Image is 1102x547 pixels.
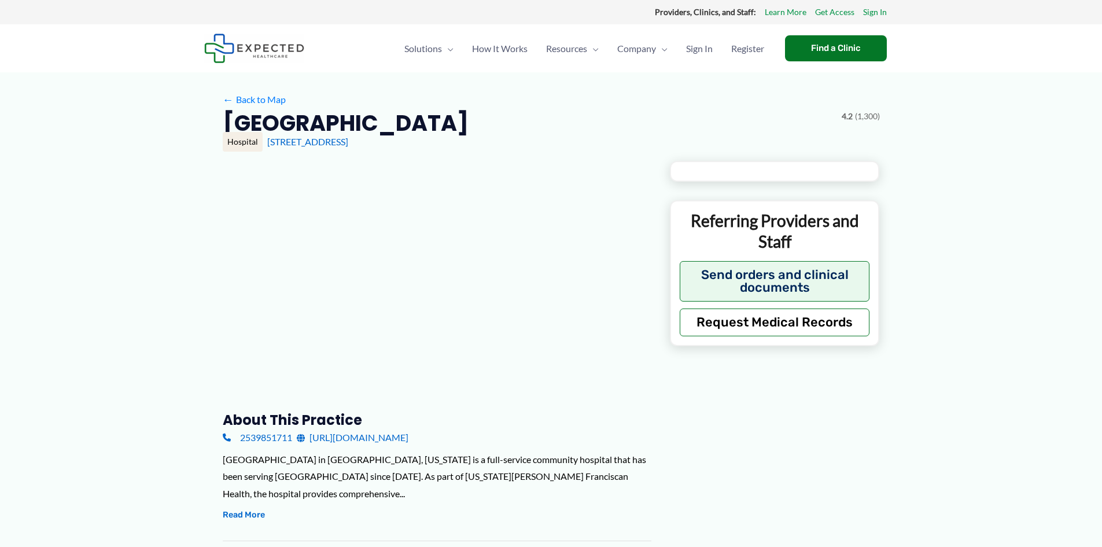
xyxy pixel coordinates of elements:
span: (1,300) [855,109,880,124]
span: Resources [546,28,587,69]
strong: Providers, Clinics, and Staff: [655,7,756,17]
button: Send orders and clinical documents [680,261,870,302]
a: [URL][DOMAIN_NAME] [297,429,408,446]
a: ResourcesMenu Toggle [537,28,608,69]
span: How It Works [472,28,528,69]
img: Expected Healthcare Logo - side, dark font, small [204,34,304,63]
span: Menu Toggle [442,28,454,69]
span: Menu Toggle [656,28,668,69]
p: Referring Providers and Staff [680,210,870,252]
a: Register [722,28,773,69]
span: 4.2 [842,109,853,124]
a: [STREET_ADDRESS] [267,136,348,147]
div: Hospital [223,132,263,152]
span: Solutions [404,28,442,69]
a: 2539851711 [223,429,292,446]
h3: About this practice [223,411,651,429]
a: Get Access [815,5,854,20]
button: Request Medical Records [680,309,870,336]
h2: [GEOGRAPHIC_DATA] [223,109,469,137]
span: Register [731,28,764,69]
span: ← [223,94,234,105]
a: Learn More [765,5,806,20]
button: Read More [223,508,265,522]
a: Sign In [863,5,887,20]
a: Sign In [677,28,722,69]
span: Company [617,28,656,69]
a: Find a Clinic [785,35,887,61]
a: CompanyMenu Toggle [608,28,677,69]
a: ←Back to Map [223,91,286,108]
div: [GEOGRAPHIC_DATA] in [GEOGRAPHIC_DATA], [US_STATE] is a full-service community hospital that has ... [223,451,651,502]
span: Sign In [686,28,713,69]
nav: Primary Site Navigation [395,28,773,69]
a: SolutionsMenu Toggle [395,28,463,69]
a: How It Works [463,28,537,69]
span: Menu Toggle [587,28,599,69]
